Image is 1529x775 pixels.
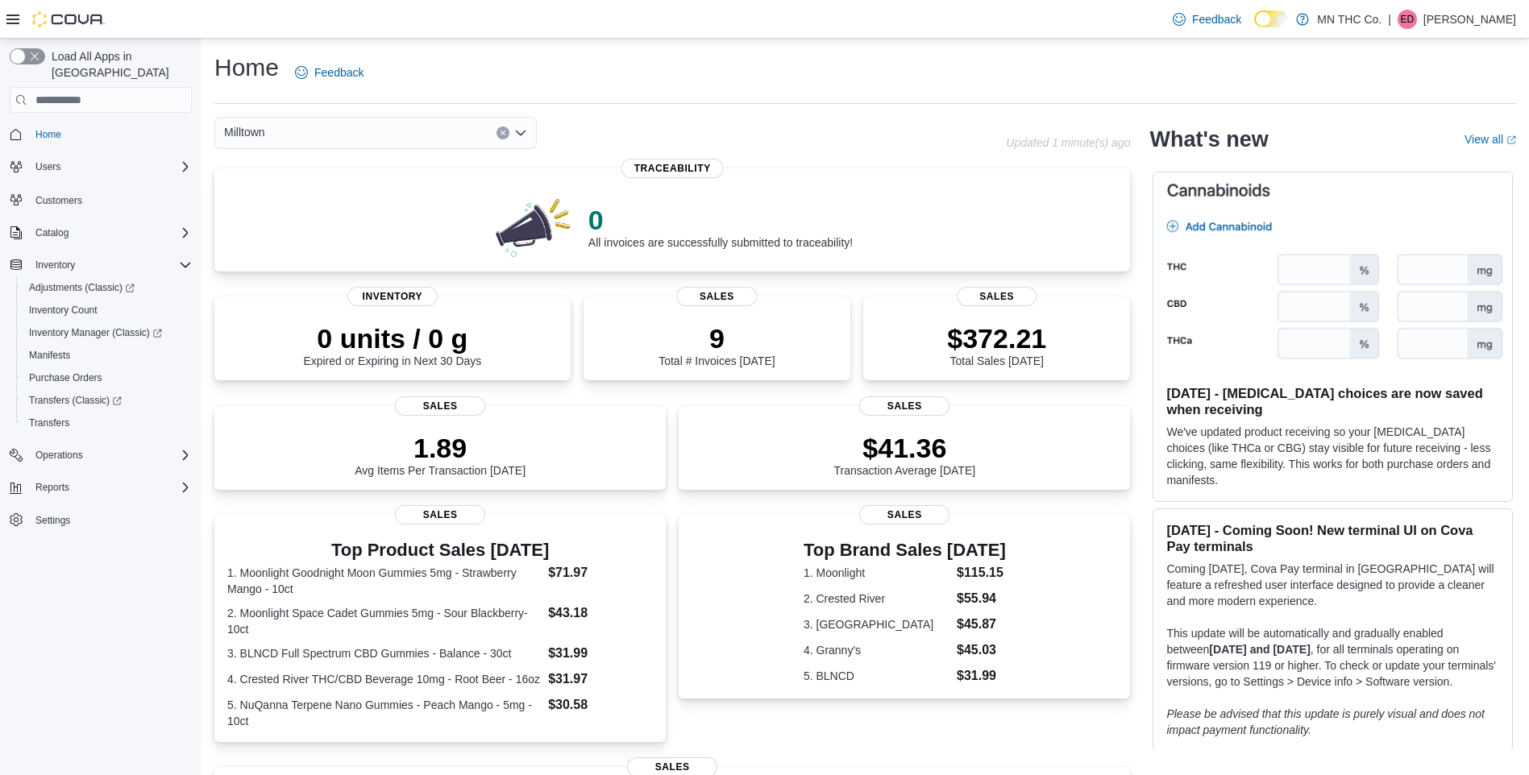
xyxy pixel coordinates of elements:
[227,605,542,637] dt: 2. Moonlight Space Cadet Gummies 5mg - Sour Blackberry- 10ct
[3,222,198,244] button: Catalog
[497,126,509,139] button: Clear input
[3,476,198,499] button: Reports
[29,223,192,242] span: Catalog
[834,432,976,477] div: Transaction Average [DATE]
[35,481,69,494] span: Reports
[347,287,438,306] span: Inventory
[35,194,82,207] span: Customers
[1166,625,1499,690] p: This update will be automatically and gradually enabled between , for all terminals operating on ...
[3,188,198,211] button: Customers
[548,644,653,663] dd: $31.99
[1209,643,1310,656] strong: [DATE] and [DATE]
[804,668,950,684] dt: 5. BLNCD
[677,287,757,306] span: Sales
[45,48,192,81] span: Load All Apps in [GEOGRAPHIC_DATA]
[29,478,76,497] button: Reports
[29,326,162,339] span: Inventory Manager (Classic)
[29,304,98,317] span: Inventory Count
[3,155,198,178] button: Users
[16,321,198,344] a: Inventory Manager (Classic)
[1254,27,1255,28] span: Dark Mode
[1149,126,1268,152] h2: What's new
[23,300,192,320] span: Inventory Count
[10,116,192,574] nav: Complex example
[957,589,1006,608] dd: $55.94
[29,281,135,294] span: Adjustments (Classic)
[804,642,950,658] dt: 4. Granny's
[29,446,89,465] button: Operations
[23,278,192,297] span: Adjustments (Classic)
[1465,133,1516,146] a: View allExternal link
[29,510,192,530] span: Settings
[16,276,198,299] a: Adjustments (Classic)
[35,259,75,271] span: Inventory
[35,514,70,527] span: Settings
[548,669,653,689] dd: $31.97
[227,565,542,597] dt: 1. Moonlight Goodnight Moon Gummies 5mg - Strawberry Mango - 10ct
[1166,561,1499,609] p: Coming [DATE], Cova Pay terminal in [GEOGRAPHIC_DATA] will feature a refreshed user interface des...
[214,52,279,84] h1: Home
[1398,10,1417,29] div: Emma Docken
[16,299,198,321] button: Inventory Count
[355,432,526,464] p: 1.89
[514,126,527,139] button: Open list of options
[23,300,104,320] a: Inventory Count
[1166,3,1248,35] a: Feedback
[1388,10,1391,29] p: |
[29,125,68,144] a: Home
[957,563,1006,582] dd: $115.15
[29,157,67,176] button: Users
[1166,707,1485,736] em: Please be advised that this update is purely visual and does not impact payment functionality.
[859,505,949,524] span: Sales
[1166,385,1499,417] h3: [DATE] - [MEDICAL_DATA] choices are now saved when receiving
[29,157,192,176] span: Users
[804,565,950,581] dt: 1. Moonlight
[29,394,122,407] span: Transfers (Classic)
[804,541,1006,560] h3: Top Brand Sales [DATE]
[23,346,77,365] a: Manifests
[29,511,77,530] a: Settings
[303,322,481,354] p: 0 units / 0 g
[29,349,70,362] span: Manifests
[621,159,724,178] span: Traceability
[548,695,653,715] dd: $30.58
[355,432,526,477] div: Avg Items Per Transaction [DATE]
[957,615,1006,634] dd: $45.87
[23,391,128,410] a: Transfers (Classic)
[548,563,653,582] dd: $71.97
[947,322,1046,354] p: $372.21
[23,413,76,433] a: Transfers
[29,255,81,275] button: Inventory
[1192,11,1241,27] span: Feedback
[35,128,61,141] span: Home
[35,160,60,173] span: Users
[29,371,102,384] span: Purchase Orders
[29,223,75,242] button: Catalog
[1006,136,1130,149] p: Updated 1 minute(s) ago
[395,396,485,416] span: Sales
[29,124,192,144] span: Home
[834,432,976,464] p: $41.36
[1423,10,1516,29] p: [PERSON_NAME]
[548,603,653,623] dd: $43.18
[804,591,950,607] dt: 2. Crested River
[314,64,364,81] span: Feedback
[23,346,192,365] span: Manifests
[1254,10,1288,27] input: Dark Mode
[1506,135,1516,145] svg: External link
[23,368,192,387] span: Purchase Orders
[35,449,83,462] span: Operations
[1166,424,1499,488] p: We've updated product receiving so your [MEDICAL_DATA] choices (like THCa or CBG) stay visible fo...
[957,640,1006,660] dd: $45.03
[16,367,198,389] button: Purchase Orders
[227,671,542,687] dt: 4. Crested River THC/CBD Beverage 10mg - Root Beer - 16oz
[289,56,370,89] a: Feedback
[1166,522,1499,554] h3: [DATE] - Coming Soon! New terminal UI on Cova Pay terminals
[947,322,1046,367] div: Total Sales [DATE]
[16,389,198,412] a: Transfers (Classic)
[3,122,198,146] button: Home
[224,122,265,142] span: Milltown
[23,278,141,297] a: Adjustments (Classic)
[588,204,853,236] p: 0
[23,413,192,433] span: Transfers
